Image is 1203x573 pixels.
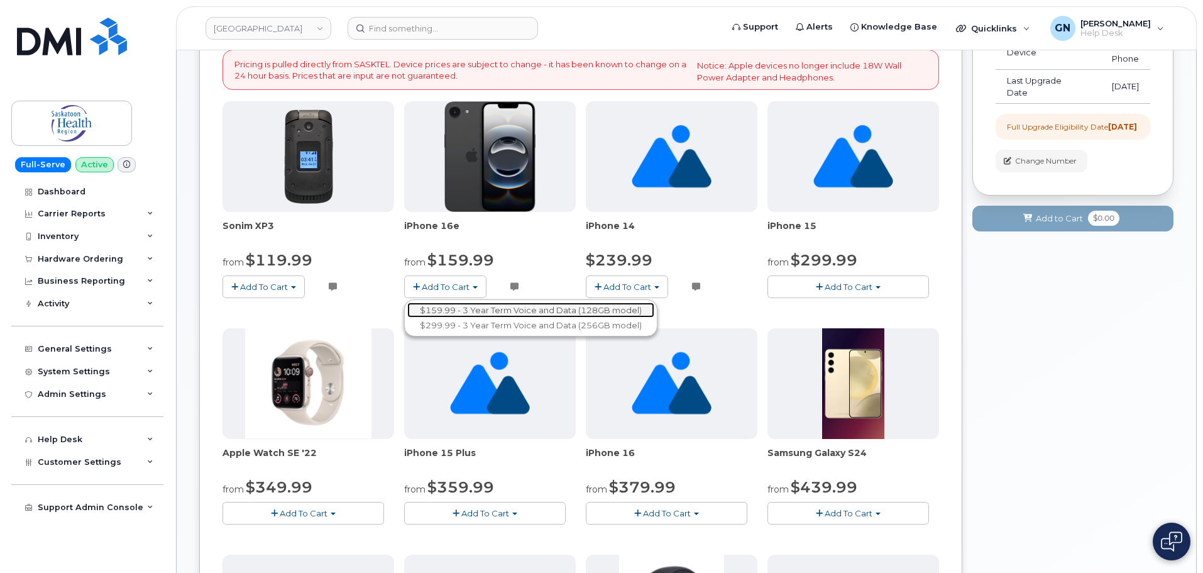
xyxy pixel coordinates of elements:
img: no_image_found-2caef05468ed5679b831cfe6fc140e25e0c280774317ffc20a367ab7fd17291e.png [632,101,711,212]
span: Knowledge Base [861,21,937,33]
small: from [767,484,789,495]
span: $439.99 [791,478,857,496]
div: Apple Watch SE '22 [222,447,394,472]
span: [PERSON_NAME] [1080,18,1151,28]
small: from [586,484,607,495]
span: $159.99 [427,251,494,269]
div: Samsung Galaxy S24 [767,447,939,472]
button: Add To Cart [767,502,929,524]
div: iPhone 15 [767,220,939,245]
button: Add to Cart $0.00 [972,206,1173,231]
span: $349.99 [246,478,312,496]
button: Add To Cart [404,502,566,524]
img: no_image_found-2caef05468ed5679b831cfe6fc140e25e0c280774317ffc20a367ab7fd17291e.png [450,328,530,439]
img: no_image_found-2caef05468ed5679b831cfe6fc140e25e0c280774317ffc20a367ab7fd17291e.png [813,101,893,212]
small: from [222,257,244,268]
div: Geoffrey Newport [1041,16,1173,41]
button: Add To Cart [586,502,747,524]
img: 150 [284,109,333,204]
small: from [404,257,426,268]
span: Add To Cart [643,508,691,518]
small: from [767,257,789,268]
span: Add To Cart [280,508,327,518]
span: Change Number [1015,155,1077,167]
button: Add To Cart [586,275,668,298]
div: iPhone 16 [586,447,757,472]
div: Sonim XP3 [222,220,394,245]
div: Quicklinks [947,16,1039,41]
strong: [DATE] [1108,122,1137,131]
td: [DATE] [1086,70,1150,104]
button: Add To Cart [222,275,305,298]
img: no_image_found-2caef05468ed5679b831cfe6fc140e25e0c280774317ffc20a367ab7fd17291e.png [632,328,711,439]
span: $119.99 [246,251,312,269]
small: from [404,484,426,495]
span: Add To Cart [461,508,509,518]
td: Last Upgrade Date [996,70,1086,104]
span: Alerts [806,21,833,33]
span: Add To Cart [825,508,872,518]
td: Cell Phone [1086,36,1150,70]
span: $299.99 [791,251,857,269]
button: Add To Cart [404,275,486,298]
button: Change Number [996,150,1087,172]
span: Add to Cart [1036,213,1083,225]
a: Knowledge Base [842,14,946,40]
span: Add To Cart [240,282,288,292]
span: $239.99 [586,251,652,269]
span: $359.99 [427,478,494,496]
span: Quicklinks [971,23,1017,33]
div: iPhone 14 [586,220,757,245]
span: Add To Cart [825,282,872,292]
span: $0.00 [1088,211,1119,226]
div: Full Upgrade Eligibility Date [1007,121,1137,132]
img: iPhone_16e_Black_PDP_Image_Position_1__en-US-657x800.png [444,101,536,212]
a: Saskatoon Health Region [206,17,331,40]
td: Device [996,36,1086,70]
p: Pricing is pulled directly from SASKTEL. Device prices are subject to change - it has been known ... [234,58,687,82]
span: Add To Cart [422,282,470,292]
img: Screenshot_2022-11-04_110105.png [245,328,371,439]
span: $379.99 [609,478,676,496]
span: Help Desk [1080,28,1151,38]
a: Alerts [787,14,842,40]
img: S24.jpg [822,328,884,439]
span: GN [1055,21,1070,36]
button: Add To Cart [222,502,384,524]
div: iPhone 16e [404,220,576,245]
input: Find something... [348,17,538,40]
img: Open chat [1161,531,1182,552]
small: from [222,484,244,495]
div: iPhone 15 Plus [404,447,576,472]
button: Add To Cart [767,275,929,298]
p: Notice: Apple devices no longer include 18W Wall Power Adapter and Headphones. [697,60,927,83]
a: $159.99 - 3 Year Term Voice and Data (128GB model) [407,303,654,318]
a: $299.99 - 3 Year Term Voice and Data (256GB model) [407,318,654,333]
span: Add To Cart [603,282,651,292]
span: Support [743,21,778,33]
a: Support [723,14,787,40]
